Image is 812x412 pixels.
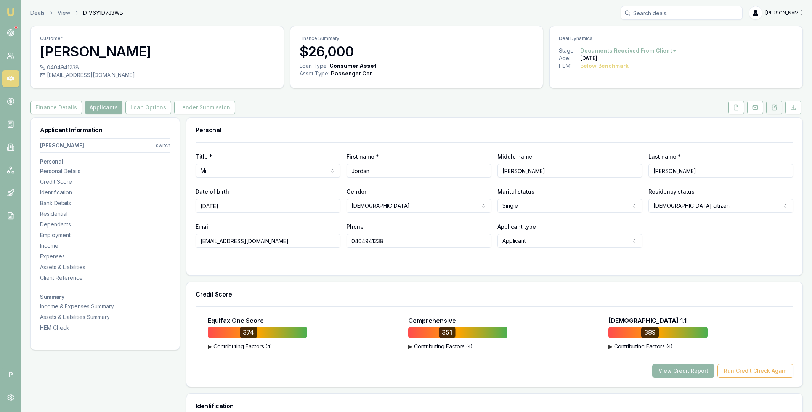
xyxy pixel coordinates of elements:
p: Finance Summary [300,35,534,42]
div: 0404941238 [40,64,274,71]
a: Finance Details [30,101,83,114]
a: Deals [30,9,45,17]
span: ( 4 ) [466,343,472,349]
div: Personal Details [40,167,170,175]
input: DD/MM/YYYY [196,199,340,213]
span: D-V6Y1D7J3WB [83,9,123,17]
label: Middle name [497,153,532,160]
div: [PERSON_NAME] [40,142,84,149]
button: Documents Received From Client [580,47,677,55]
button: Lender Submission [174,101,235,114]
p: Equifax One Score [208,316,264,325]
a: Applicants [83,101,124,114]
img: emu-icon-u.png [6,8,15,17]
label: Phone [347,223,364,230]
div: Dependants [40,221,170,228]
div: Loan Type: [300,62,328,70]
button: ▶Contributing Factors(4) [208,343,307,350]
p: Deal Dynamics [559,35,793,42]
label: Title * [196,153,212,160]
h3: Personal [40,159,170,164]
div: Assets & Liabilities [40,263,170,271]
span: ( 4 ) [666,343,672,349]
div: Stage: [559,47,580,55]
span: ▶ [408,343,412,350]
label: Date of birth [196,188,229,195]
h3: Personal [196,127,793,133]
h3: Applicant Information [40,127,170,133]
div: Consumer Asset [329,62,376,70]
label: Applicant type [497,223,536,230]
label: Last name * [648,153,681,160]
label: First name * [347,153,379,160]
button: Loan Options [125,101,171,114]
input: Search deals [621,6,743,20]
div: Asset Type : [300,70,329,77]
div: Passenger Car [331,70,372,77]
span: ( 4 ) [266,343,272,349]
div: Assets & Liabilities Summary [40,313,170,321]
nav: breadcrumb [30,9,123,17]
p: Customer [40,35,274,42]
input: 0431 234 567 [347,234,491,248]
div: Expenses [40,253,170,260]
div: 374 [240,327,257,338]
div: Employment [40,231,170,239]
span: ▶ [608,343,613,350]
span: P [2,366,19,383]
button: View Credit Report [652,364,714,378]
a: Loan Options [124,101,173,114]
p: [DEMOGRAPHIC_DATA] 1.1 [608,316,687,325]
div: Below Benchmark [580,62,629,70]
div: Bank Details [40,199,170,207]
label: Marital status [497,188,534,195]
div: Client Reference [40,274,170,282]
h3: Summary [40,294,170,300]
div: Credit Score [40,178,170,186]
div: Age: [559,55,580,62]
span: ▶ [208,343,212,350]
div: [DATE] [580,55,597,62]
button: Applicants [85,101,122,114]
div: HEM Check [40,324,170,332]
button: Run Credit Check Again [717,364,793,378]
h3: [PERSON_NAME] [40,44,274,59]
div: Identification [40,189,170,196]
div: Residential [40,210,170,218]
div: switch [156,143,170,149]
div: Income & Expenses Summary [40,303,170,310]
div: HEM: [559,62,580,70]
button: ▶Contributing Factors(4) [608,343,708,350]
div: 389 [641,327,659,338]
button: ▶Contributing Factors(4) [408,343,507,350]
h3: Identification [196,403,793,409]
button: Finance Details [30,101,82,114]
div: [EMAIL_ADDRESS][DOMAIN_NAME] [40,71,274,79]
h3: $26,000 [300,44,534,59]
label: Residency status [648,188,695,195]
a: Lender Submission [173,101,237,114]
label: Email [196,223,210,230]
span: [PERSON_NAME] [765,10,803,16]
div: 351 [439,327,455,338]
p: Comprehensive [408,316,456,325]
h3: Credit Score [196,291,793,297]
a: View [58,9,70,17]
div: Income [40,242,170,250]
label: Gender [347,188,366,195]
